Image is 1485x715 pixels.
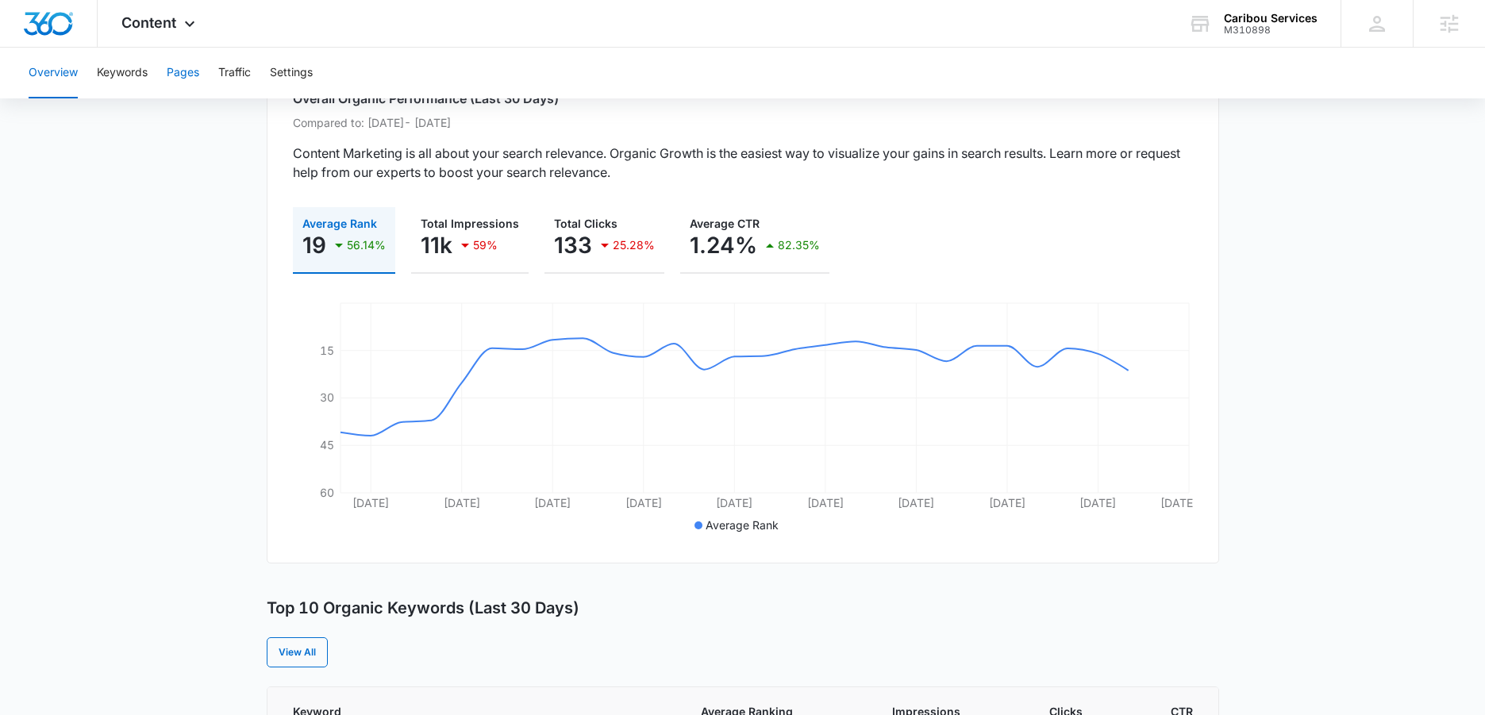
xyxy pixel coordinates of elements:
p: 19 [302,233,326,258]
tspan: [DATE] [716,496,752,509]
p: 59% [473,240,498,251]
p: 82.35% [778,240,820,251]
tspan: 45 [320,438,334,452]
tspan: [DATE] [988,496,1025,509]
div: account name [1224,12,1318,25]
button: Keywords [97,48,148,98]
span: Average Rank [706,518,779,532]
p: 56.14% [347,240,386,251]
tspan: [DATE] [443,496,479,509]
p: Content Marketing is all about your search relevance. Organic Growth is the easiest way to visual... [293,144,1193,182]
tspan: [DATE] [352,496,389,509]
tspan: 60 [320,486,334,499]
span: Total Impressions [421,217,519,230]
p: Compared to: [DATE] - [DATE] [293,114,1193,131]
h3: Top 10 Organic Keywords (Last 30 Days) [267,598,579,618]
p: 1.24% [690,233,757,258]
tspan: [DATE] [806,496,843,509]
span: Total Clicks [554,217,617,230]
div: account id [1224,25,1318,36]
a: View All [267,637,328,667]
span: Average CTR [690,217,760,230]
button: Traffic [218,48,251,98]
h2: Overall Organic Performance (Last 30 Days) [293,89,1193,108]
p: 133 [554,233,592,258]
button: Overview [29,48,78,98]
span: Average Rank [302,217,377,230]
span: Content [121,14,176,31]
p: 11k [421,233,452,258]
tspan: [DATE] [1079,496,1116,509]
button: Settings [270,48,313,98]
tspan: [DATE] [534,496,571,509]
button: Pages [167,48,199,98]
tspan: [DATE] [1160,496,1196,509]
tspan: 15 [320,344,334,357]
p: 25.28% [613,240,655,251]
tspan: [DATE] [898,496,934,509]
tspan: 30 [320,390,334,404]
tspan: [DATE] [625,496,661,509]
